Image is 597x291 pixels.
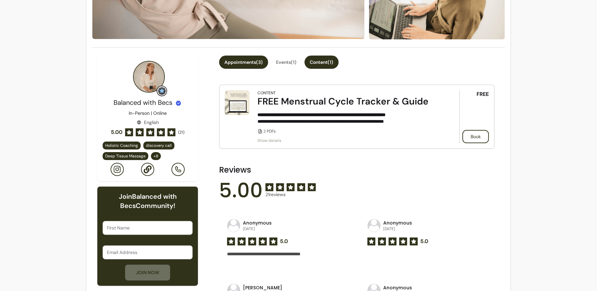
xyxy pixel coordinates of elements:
[383,226,412,231] p: [DATE]
[368,219,380,232] img: avatar
[383,220,412,226] p: Anonymous
[158,87,166,95] img: Grow
[459,90,489,143] div: FREE
[178,130,184,135] span: ( 21 )
[304,56,339,69] button: Content(1)
[257,96,441,107] div: FREE Menstrual Cycle Tracker & Guide
[103,192,193,210] h6: Join Balanced with Becs Community!
[257,129,441,134] div: 2 PDFs
[420,237,428,245] span: 5.0
[271,56,302,69] button: Events(1)
[133,61,165,93] img: Provider image
[111,128,122,136] span: 5.00
[107,225,188,231] input: First Name
[219,181,263,200] span: 5.00
[280,237,288,245] span: 5.0
[227,219,240,232] img: avatar
[137,119,159,126] div: English
[152,153,160,159] span: + 8
[219,56,268,69] button: Appointments(3)
[129,110,167,116] p: In-Person | Online
[265,191,316,198] span: 21 reviews
[114,98,172,107] span: Balanced with Becs
[107,249,188,256] input: Email Address
[462,130,489,143] button: Book
[105,153,146,159] span: Deep Tissue Massage
[225,90,250,115] img: FREE Menstrual Cycle Tracker & Guide
[257,90,276,96] div: Content
[146,143,172,148] span: discovery call
[383,284,412,291] p: Anonymous
[243,226,272,231] p: [DATE]
[243,284,282,291] p: [PERSON_NAME]
[105,143,138,148] span: Holistic Coaching
[219,165,494,175] h2: Reviews
[243,220,272,226] p: Anonymous
[257,138,441,143] span: Show details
